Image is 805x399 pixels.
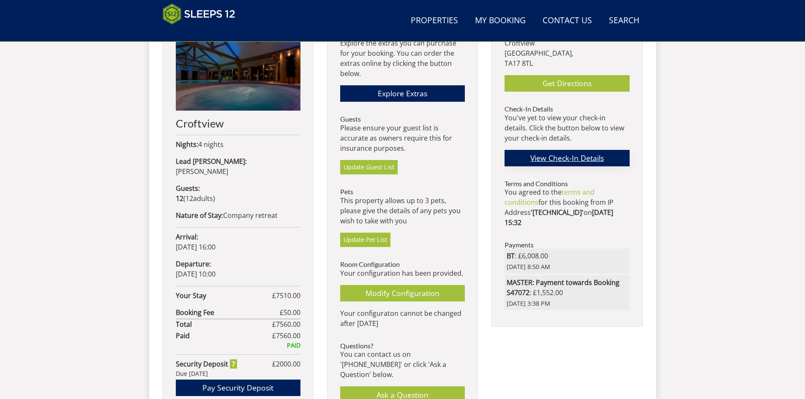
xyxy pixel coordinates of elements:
a: Contact Us [539,11,595,30]
a: My Booking [472,11,529,30]
strong: Paid [176,331,272,341]
h3: Check-In Details [505,105,629,113]
strong: Arrival: [176,232,198,242]
p: Your configuraton cannot be changed after [DATE] [340,308,465,328]
iframe: Customer reviews powered by Trustpilot [158,30,247,37]
p: This property allows up to 3 pets, please give the details of any pets you wish to take with you [340,195,465,226]
strong: Total [176,319,272,329]
h3: Guests [340,115,465,123]
strong: '[TECHNICAL_ID]' [531,208,584,217]
span: £ [272,319,300,329]
img: An image of 'Croftview' [176,30,300,111]
p: Company retreat [176,210,300,220]
span: 7560.00 [276,320,300,329]
span: [DATE] 8:50 AM [507,262,627,271]
span: s [210,194,213,203]
span: 12 [186,194,193,203]
a: View Check-In Details [505,150,629,166]
li: : £1,552.00 [505,275,629,310]
p: You've yet to view your check-in details. Click the button below to view your check-in details. [505,113,629,143]
p: [DATE] 10:00 [176,259,300,279]
li: : £6,008.00 [505,249,629,274]
h3: Pets [340,188,465,195]
strong: Nights: [176,140,198,149]
p: Your configuration has been provided. [340,268,465,278]
h3: Room Configuration [340,261,465,268]
span: £ [272,290,300,301]
a: Croftview [176,30,300,129]
p: Please ensure your guest list is accurate as owners require this for insurance purposes. [340,123,465,153]
a: Pay Security Deposit [176,380,300,396]
div: Due [DATE] [176,369,300,378]
a: Update Pet List [340,233,390,247]
strong: 12 [176,194,183,203]
p: You agreed to the for this booking from IP Address on [505,187,629,228]
strong: Your Stay [176,290,272,301]
img: Sleeps 12 [163,3,235,24]
a: terms and conditions [505,187,595,207]
a: Search [606,11,643,30]
h3: Terms and Conditions [505,180,629,187]
span: £ [272,359,300,369]
a: Update Guest List [340,160,398,174]
h2: Croftview [176,117,300,129]
h3: Payments [505,241,629,249]
a: Modify Configuration [340,285,465,301]
p: You can contact us on '[PHONE_NUMBER]' or click 'Ask a Question' below. [340,349,465,380]
strong: BT [507,251,515,261]
a: Properties [407,11,461,30]
span: 50.00 [284,308,300,317]
span: [PERSON_NAME] [176,167,228,176]
span: ( ) [176,194,215,203]
span: 7510.00 [276,291,300,300]
span: 2000.00 [276,359,300,369]
h3: Questions? [340,342,465,350]
strong: [DATE] 15:32 [505,208,613,227]
span: 7560.00 [276,331,300,340]
p: [DATE] 16:00 [176,232,300,252]
strong: Lead [PERSON_NAME]: [176,157,247,166]
a: Get Directions [505,75,629,92]
strong: Booking Fee [176,307,280,318]
strong: Guests: [176,184,200,193]
p: Explore the extras you can purchase for your booking. You can order the extras online by clicking... [340,38,465,79]
strong: Security Deposit [176,359,237,369]
a: Explore Extras [340,85,465,102]
span: £ [272,331,300,341]
strong: MASTER: Payment towards Booking S47072 [507,278,619,297]
p: Croftview [GEOGRAPHIC_DATA], TA17 8TL [505,38,629,68]
span: £ [280,307,300,318]
strong: Departure: [176,259,211,269]
span: [DATE] 3:38 PM [507,299,627,308]
div: PAID [176,341,300,350]
span: adult [186,194,213,203]
p: 4 nights [176,139,300,149]
strong: Nature of Stay: [176,211,223,220]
